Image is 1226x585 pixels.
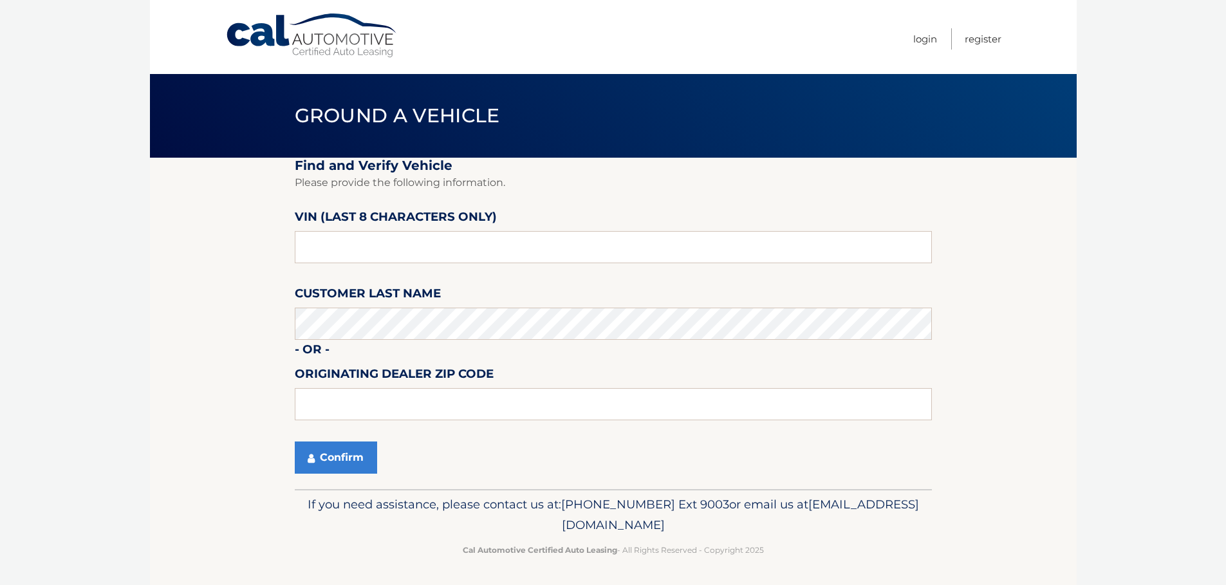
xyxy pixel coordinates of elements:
[295,174,932,192] p: Please provide the following information.
[225,13,399,59] a: Cal Automotive
[965,28,1001,50] a: Register
[295,340,330,364] label: - or -
[295,364,494,388] label: Originating Dealer Zip Code
[463,545,617,555] strong: Cal Automotive Certified Auto Leasing
[295,158,932,174] h2: Find and Verify Vehicle
[295,104,500,127] span: Ground a Vehicle
[295,207,497,231] label: VIN (last 8 characters only)
[303,494,924,535] p: If you need assistance, please contact us at: or email us at
[913,28,937,50] a: Login
[295,284,441,308] label: Customer Last Name
[295,441,377,474] button: Confirm
[561,497,729,512] span: [PHONE_NUMBER] Ext 9003
[303,543,924,557] p: - All Rights Reserved - Copyright 2025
